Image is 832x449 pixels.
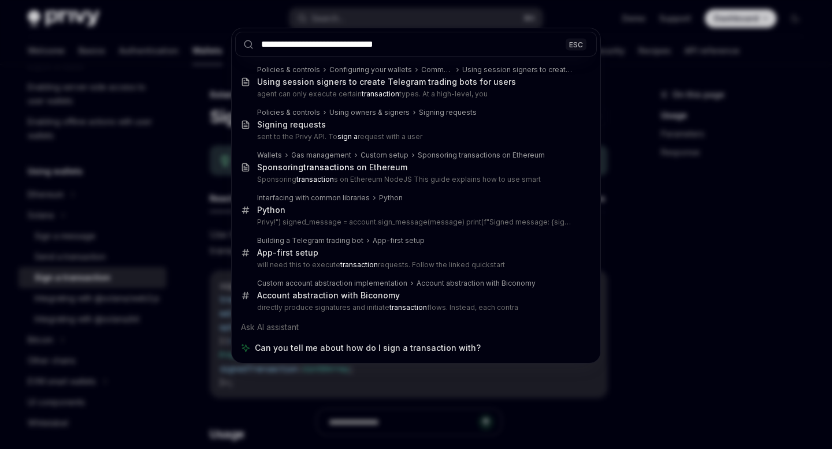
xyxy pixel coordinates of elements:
div: Ask AI assistant [235,317,597,338]
div: Signing requests [257,119,326,130]
b: transaction [296,175,334,184]
p: Sponsoring s on Ethereum NodeJS This guide explains how to use smart [257,175,573,184]
div: Custom account abstraction implementation [257,279,407,288]
p: Privy!") signed_message = account.sign_message(message) print(f"Signed message: {signed_message}") < [257,218,573,227]
div: Using owners & signers [329,108,410,117]
b: transaction [389,303,427,312]
div: App-first setup [257,248,318,258]
p: will need this to execute requests. Follow the linked quickstart [257,260,573,270]
div: Common use cases [421,65,453,74]
p: sent to the Privy API. To request with a user [257,132,573,141]
b: sign a [337,132,358,141]
div: App-first setup [373,236,425,245]
div: Sponsoring s on Ethereum [257,162,407,173]
div: Signing requests [419,108,477,117]
div: Interfacing with common libraries [257,193,370,203]
div: Custom setup [361,151,408,160]
div: Python [379,193,403,203]
span: Can you tell me about how do I sign a transaction with? [255,342,481,354]
div: Using session signers to create Telegram trading bots for users [462,65,573,74]
b: transaction [362,89,399,98]
div: Sponsoring transactions on Ethereum [418,151,545,160]
div: Building a Telegram trading bot [257,236,363,245]
b: transaction [340,260,378,269]
div: Account abstraction with Biconomy [257,290,400,301]
div: Policies & controls [257,108,320,117]
div: ESC [566,38,586,50]
p: directly produce signatures and initiate flows. Instead, each contra [257,303,573,312]
div: Using session signers to create Telegram trading bots for users [257,77,516,87]
div: Policies & controls [257,65,320,74]
div: Gas management [291,151,351,160]
p: agent can only execute certain types. At a high-level, you [257,89,573,99]
div: Configuring your wallets [329,65,412,74]
div: Python [257,205,285,215]
div: Account abstraction with Biconomy [417,279,536,288]
b: transaction [303,162,350,172]
div: Wallets [257,151,282,160]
